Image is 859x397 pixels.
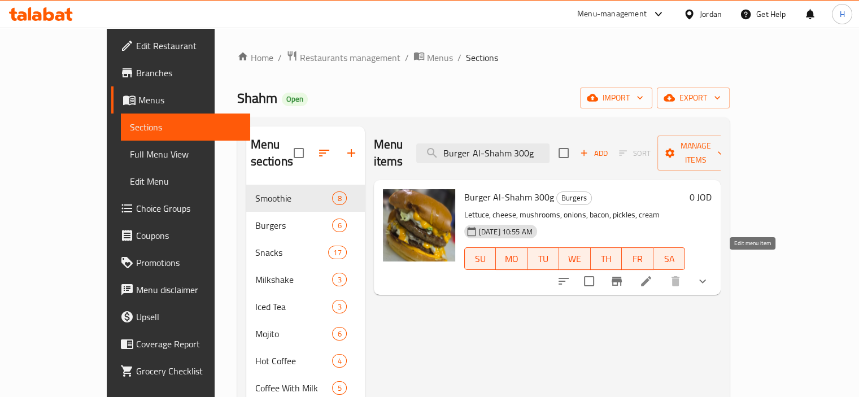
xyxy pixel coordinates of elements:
[333,302,346,312] span: 3
[136,39,241,53] span: Edit Restaurant
[255,191,333,205] div: Smoothie
[138,93,241,107] span: Menus
[130,120,241,134] span: Sections
[246,212,365,239] div: Burgers6
[333,193,346,204] span: 8
[237,51,273,64] a: Home
[416,143,550,163] input: search
[532,251,555,267] span: TU
[469,251,492,267] span: SU
[466,51,498,64] span: Sections
[427,51,453,64] span: Menus
[333,329,346,339] span: 6
[333,383,346,394] span: 5
[332,327,346,341] div: items
[696,274,709,288] svg: Show Choices
[333,220,346,231] span: 6
[136,66,241,80] span: Branches
[839,8,844,20] span: H
[282,94,308,104] span: Open
[328,246,346,259] div: items
[111,303,250,330] a: Upsell
[255,300,333,313] span: Iced Tea
[405,51,409,64] li: /
[255,354,333,368] span: Hot Coffee
[557,191,591,204] span: Burgers
[246,266,365,293] div: Milkshake3
[111,330,250,357] a: Coverage Report
[658,251,681,267] span: SA
[237,85,277,111] span: Shahm
[666,139,724,167] span: Manage items
[332,381,346,395] div: items
[626,251,649,267] span: FR
[332,273,346,286] div: items
[474,226,537,237] span: [DATE] 10:55 AM
[332,300,346,313] div: items
[464,208,685,222] p: Lettuce, cheese, mushrooms, onions, bacon, pickles, cream
[136,283,241,296] span: Menu disclaimer
[612,145,657,162] span: Select section first
[575,145,612,162] span: Add item
[595,251,618,267] span: TH
[136,310,241,324] span: Upsell
[246,320,365,347] div: Mojito6
[333,356,346,367] span: 4
[311,139,338,167] span: Sort sections
[255,327,333,341] span: Mojito
[464,247,496,270] button: SU
[121,114,250,141] a: Sections
[111,249,250,276] a: Promotions
[255,219,333,232] span: Burgers
[255,273,333,286] div: Milkshake
[237,50,730,65] nav: breadcrumb
[255,381,333,395] span: Coffee With Milk
[657,136,733,171] button: Manage items
[111,195,250,222] a: Choice Groups
[111,276,250,303] a: Menu disclaimer
[580,88,652,108] button: import
[130,174,241,188] span: Edit Menu
[111,59,250,86] a: Branches
[111,32,250,59] a: Edit Restaurant
[700,8,722,20] div: Jordan
[130,147,241,161] span: Full Menu View
[657,88,730,108] button: export
[246,185,365,212] div: Smoothie8
[278,51,282,64] li: /
[564,251,586,267] span: WE
[332,354,346,368] div: items
[622,247,653,270] button: FR
[136,364,241,378] span: Grocery Checklist
[575,145,612,162] button: Add
[300,51,400,64] span: Restaurants management
[286,50,400,65] a: Restaurants management
[136,337,241,351] span: Coverage Report
[589,91,643,105] span: import
[662,268,689,295] button: delete
[111,357,250,385] a: Grocery Checklist
[332,219,346,232] div: items
[578,147,609,160] span: Add
[111,86,250,114] a: Menus
[457,51,461,64] li: /
[136,256,241,269] span: Promotions
[374,136,403,170] h2: Menu items
[413,50,453,65] a: Menus
[246,347,365,374] div: Hot Coffee4
[255,246,329,259] span: Snacks
[287,141,311,165] span: Select all sections
[383,189,455,261] img: Burger Al-Shahm 300g
[666,91,721,105] span: export
[329,247,346,258] span: 17
[136,229,241,242] span: Coupons
[591,247,622,270] button: TH
[653,247,685,270] button: SA
[552,141,575,165] span: Select section
[282,93,308,106] div: Open
[111,222,250,249] a: Coupons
